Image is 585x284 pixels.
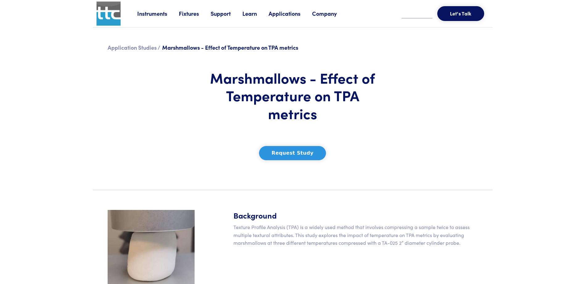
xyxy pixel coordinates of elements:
[137,10,179,17] a: Instruments
[97,2,121,26] img: ttc_logo_1x1_v1.0.png
[162,44,298,51] span: Marshmallows - Effect of Temperature on TPA metrics
[269,10,312,17] a: Applications
[259,146,326,160] button: Request Study
[108,44,160,51] a: Application Studies /
[242,10,269,17] a: Learn
[179,10,211,17] a: Fixtures
[233,223,478,247] p: Texture Profile Analysis (TPA) is a widely used method that involves compressing a sample twice t...
[202,69,383,122] h1: Marshmallows - Effect of Temperature on TPA metrics
[312,10,348,17] a: Company
[211,10,242,17] a: Support
[233,210,478,221] h5: Background
[437,6,484,21] button: Let's Talk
